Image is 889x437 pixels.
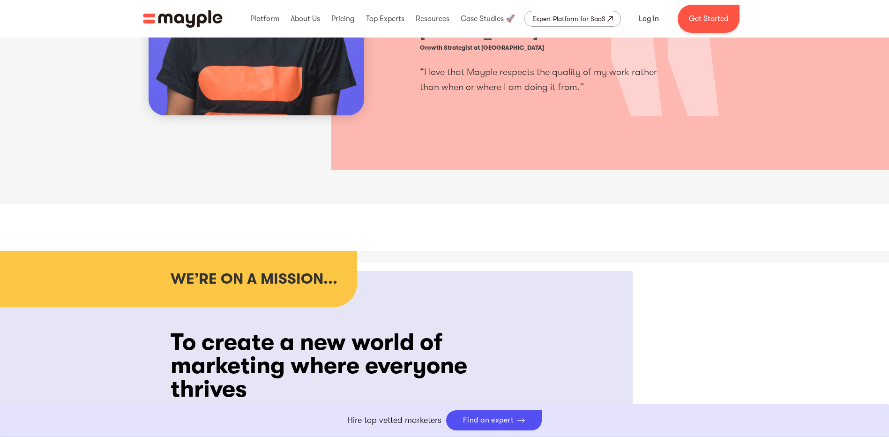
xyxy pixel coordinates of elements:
div: Pricing [329,4,357,34]
div: Platform [248,4,282,34]
div: Find an expert [463,416,514,425]
a: Log In [628,8,670,30]
div: Top Experts [364,4,407,34]
div: Growth Strategist at [GEOGRAPHIC_DATA] [420,45,672,51]
p: “I love that Mayple respects the quality of my work rather than when or where I am doing it from.” [420,65,672,95]
a: home [143,10,223,28]
img: Mayple logo [143,10,223,28]
div: Expert Platform for SaaS [532,13,605,24]
h3: [PERSON_NAME] [420,25,672,40]
h2: To create a new world of marketing where everyone thrives [171,331,471,401]
p: Hire top vetted marketers [347,414,441,427]
div: Resources [413,4,452,34]
a: Get Started [678,5,740,33]
div: About Us [288,4,322,34]
a: Expert Platform for SaaS [524,11,621,27]
h3: WE’RE ON A MISSION... [171,271,337,286]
